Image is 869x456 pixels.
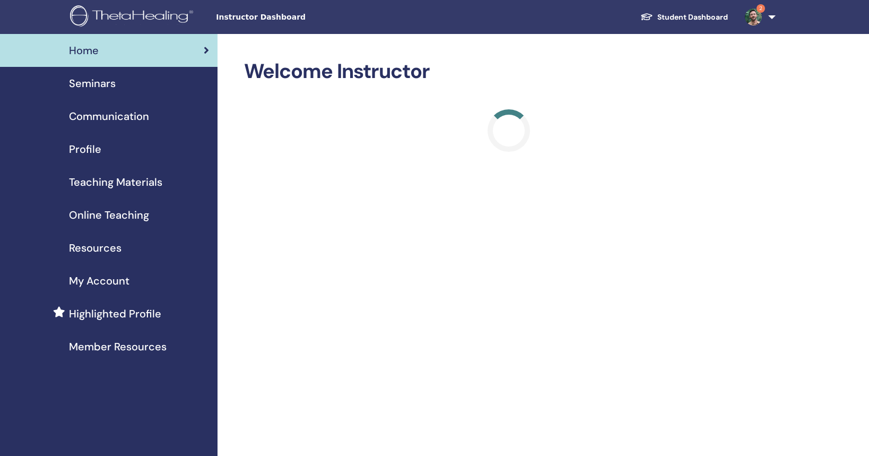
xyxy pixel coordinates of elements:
[244,59,774,84] h2: Welcome Instructor
[69,240,121,256] span: Resources
[69,42,99,58] span: Home
[69,339,167,355] span: Member Resources
[69,273,129,289] span: My Account
[69,108,149,124] span: Communication
[69,141,101,157] span: Profile
[69,207,149,223] span: Online Teaching
[757,4,765,13] span: 2
[745,8,762,25] img: default.jpg
[69,174,162,190] span: Teaching Materials
[640,12,653,21] img: graduation-cap-white.svg
[216,12,375,23] span: Instructor Dashboard
[632,7,736,27] a: Student Dashboard
[69,306,161,322] span: Highlighted Profile
[69,75,116,91] span: Seminars
[70,5,197,29] img: logo.png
